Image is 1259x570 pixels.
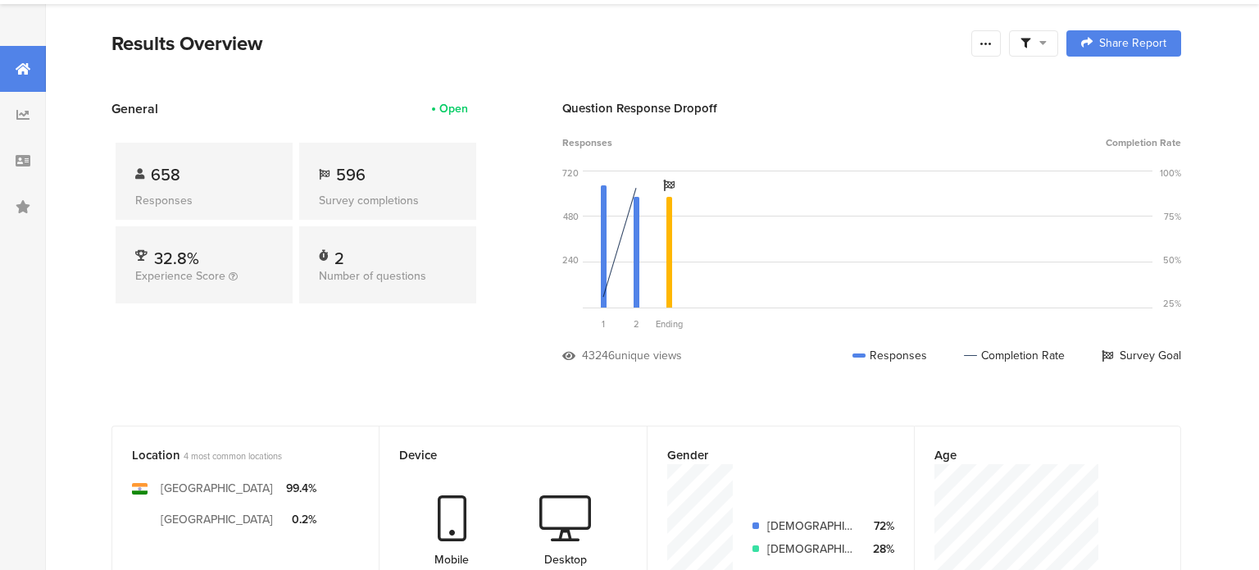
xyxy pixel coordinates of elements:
div: [GEOGRAPHIC_DATA] [161,480,273,497]
div: 100% [1160,166,1181,180]
div: [DEMOGRAPHIC_DATA] [767,518,852,535]
div: Question Response Dropoff [562,99,1181,117]
div: Mobile [434,551,469,568]
div: Survey Goal [1102,347,1181,364]
span: Completion Rate [1106,135,1181,150]
div: Results Overview [111,29,963,58]
span: Experience Score [135,267,225,285]
div: Survey completions [319,192,457,209]
div: 2 [334,246,344,262]
span: 32.8% [154,246,199,271]
span: 658 [151,162,180,187]
div: Open [439,100,468,117]
i: Survey Goal [663,180,675,191]
div: 50% [1163,253,1181,267]
div: [GEOGRAPHIC_DATA] [161,511,273,528]
div: Responses [135,192,273,209]
span: 2 [634,317,639,331]
div: unique views [615,347,682,364]
div: Completion Rate [964,347,1065,364]
div: Age [934,446,1134,464]
span: General [111,99,158,118]
div: 0.2% [286,511,316,528]
div: 72% [866,518,894,535]
div: Responses [852,347,927,364]
div: 240 [562,253,579,267]
div: 99.4% [286,480,316,497]
div: Gender [667,446,867,464]
div: [DEMOGRAPHIC_DATA] [767,540,852,558]
span: Share Report [1099,38,1166,49]
div: Desktop [544,551,587,568]
span: 596 [336,162,366,187]
span: 1 [602,317,605,331]
div: 28% [866,540,894,558]
div: 720 [562,166,579,180]
div: 480 [563,210,579,223]
div: Ending [652,317,685,331]
span: Number of questions [319,267,426,285]
div: 75% [1164,210,1181,223]
div: Location [132,446,332,464]
div: Device [399,446,599,464]
div: 43246 [582,347,615,364]
span: 4 most common locations [184,449,282,463]
span: Responses [562,135,612,150]
div: 25% [1163,297,1181,310]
